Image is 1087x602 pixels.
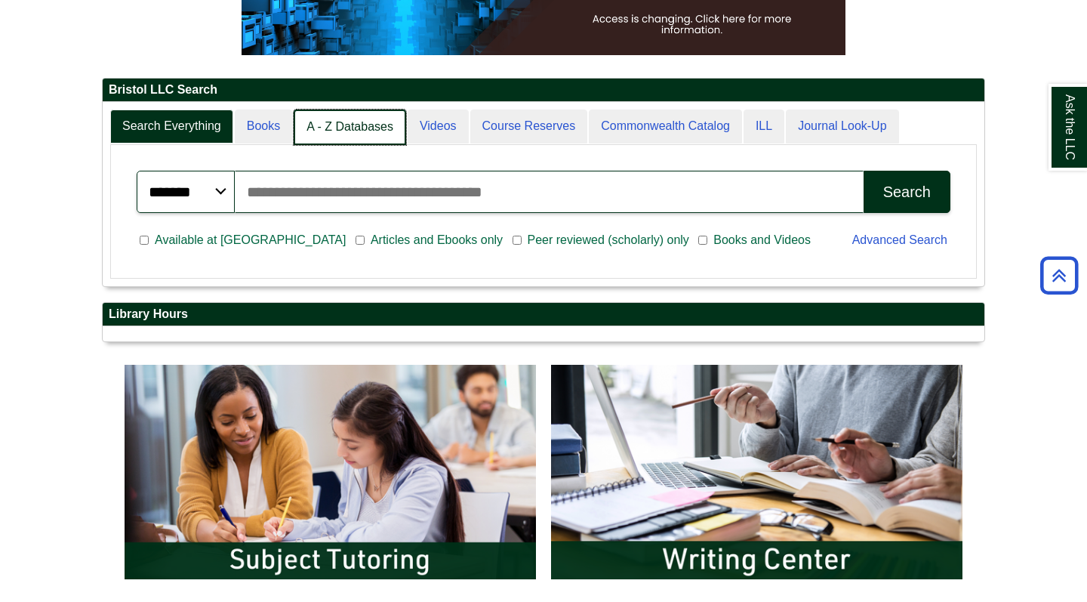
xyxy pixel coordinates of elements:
input: Available at [GEOGRAPHIC_DATA] [140,233,149,247]
a: Back to Top [1035,265,1083,286]
a: Journal Look-Up [786,110,898,144]
a: A - Z Databases [294,110,406,145]
a: Advanced Search [852,233,947,246]
input: Peer reviewed (scholarly) only [513,233,522,247]
h2: Library Hours [103,303,984,326]
h2: Bristol LLC Search [103,79,984,102]
a: Search Everything [110,110,233,144]
input: Books and Videos [698,233,707,247]
span: Peer reviewed (scholarly) only [522,231,695,249]
span: Available at [GEOGRAPHIC_DATA] [149,231,352,249]
input: Articles and Ebooks only [356,233,365,247]
img: Writing Center Information [543,357,970,587]
span: Articles and Ebooks only [365,231,509,249]
a: Commonwealth Catalog [589,110,742,144]
a: Course Reserves [470,110,588,144]
a: Books [235,110,292,144]
div: Search [883,184,931,201]
a: ILL [744,110,784,144]
a: Videos [408,110,469,144]
img: Subject Tutoring Information [117,357,543,587]
button: Search [864,171,950,213]
div: slideshow [117,357,970,594]
span: Books and Videos [707,231,817,249]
